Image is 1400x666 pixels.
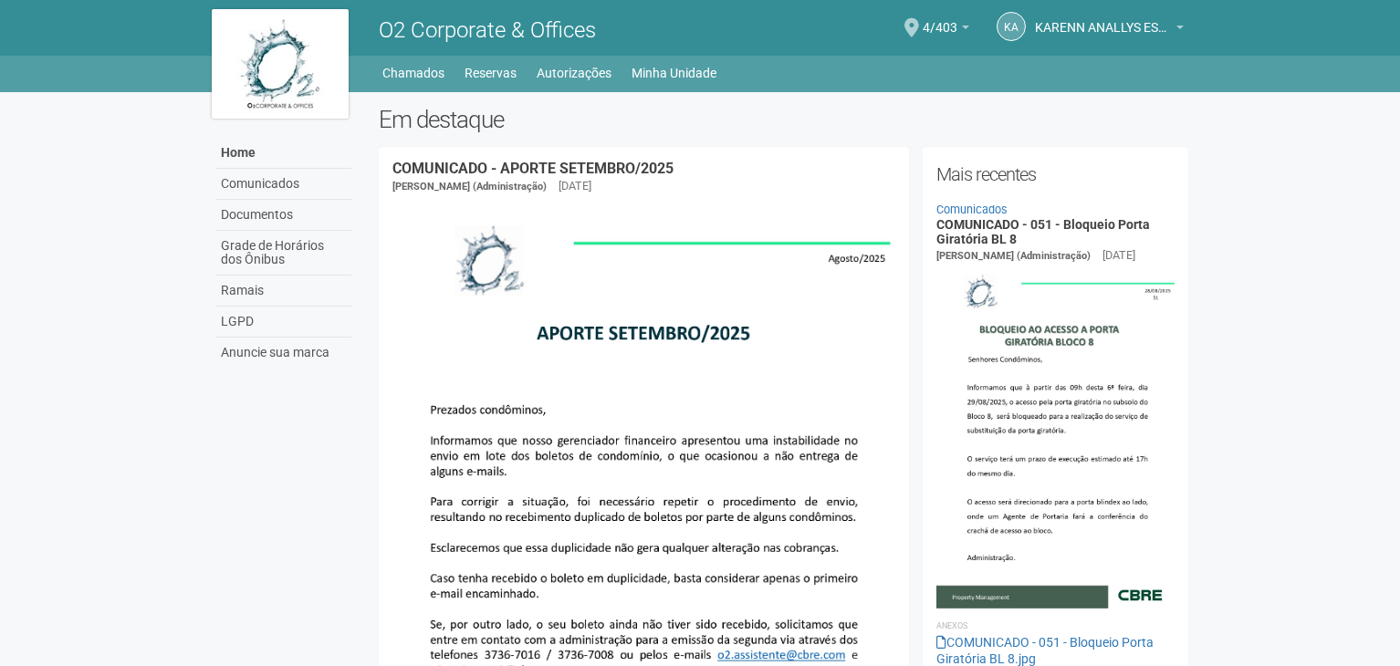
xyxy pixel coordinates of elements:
[216,200,351,231] a: Documentos
[216,307,351,338] a: LGPD
[216,138,351,169] a: Home
[923,23,969,37] a: 4/403
[936,635,1154,666] a: COMUNICADO - 051 - Bloqueio Porta Giratória BL 8.jpg
[936,217,1150,245] a: COMUNICADO - 051 - Bloqueio Porta Giratória BL 8
[936,265,1175,608] img: COMUNICADO%20-%20051%20-%20Bloqueio%20Porta%20Girat%C3%B3ria%20BL%208.jpg
[216,276,351,307] a: Ramais
[212,9,349,119] img: logo.jpg
[559,178,591,194] div: [DATE]
[936,203,1008,216] a: Comunicados
[936,161,1175,188] h2: Mais recentes
[379,17,596,43] span: O2 Corporate & Offices
[1102,247,1135,264] div: [DATE]
[997,12,1026,41] a: KA
[936,250,1091,262] span: [PERSON_NAME] (Administração)
[392,160,674,177] a: COMUNICADO - APORTE SETEMBRO/2025
[216,338,351,368] a: Anuncie sua marca
[1035,3,1172,35] span: KARENN ANALLYS ESTELLA
[216,231,351,276] a: Grade de Horários dos Ônibus
[923,3,957,35] span: 4/403
[216,169,351,200] a: Comunicados
[382,60,444,86] a: Chamados
[465,60,517,86] a: Reservas
[936,618,1175,634] li: Anexos
[632,60,716,86] a: Minha Unidade
[379,106,1188,133] h2: Em destaque
[392,181,547,193] span: [PERSON_NAME] (Administração)
[1035,23,1184,37] a: KARENN ANALLYS ESTELLA
[537,60,611,86] a: Autorizações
